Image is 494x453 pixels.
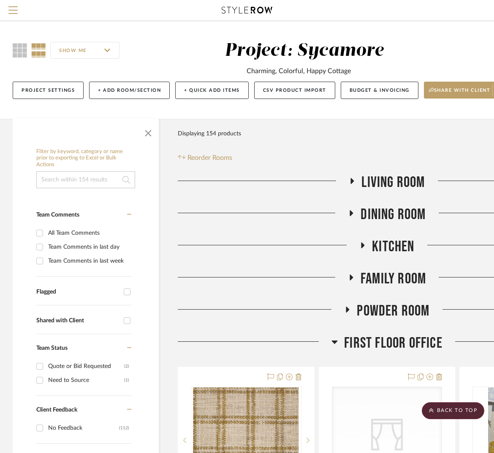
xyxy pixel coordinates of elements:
button: Project Settings [13,82,84,99]
div: Displaying 154 products [178,125,241,142]
h6: Filter by keyword, category or name prior to exporting to Excel or Bulk Actions [36,148,135,168]
button: Close [140,123,157,140]
span: Reorder Rooms [187,153,232,163]
div: Quote or Bid Requested [48,360,124,373]
span: Family Room [361,270,426,288]
button: + Add Room/Section [89,82,170,99]
span: Team Status [36,345,68,351]
button: CSV Product Import [254,82,335,99]
div: (1) [124,373,129,387]
div: All Team Comments [48,226,129,240]
div: (112) [119,421,129,435]
button: Budget & Invoicing [341,82,418,99]
div: Need to Source [48,373,124,387]
div: Team Comments in last week [48,254,129,268]
div: Team Comments in last day [48,240,129,254]
div: (2) [124,360,129,373]
scroll-to-top-button: BACK TO TOP [422,402,484,419]
div: Project: Sycamore [225,42,384,60]
span: Living Room [361,173,425,192]
div: Shared with Client [36,317,119,324]
span: Team Comments [36,212,79,218]
span: Share with client [429,87,491,100]
span: Client Feedback [36,407,77,413]
div: Charming, Colorful, Happy Cottage [247,66,351,76]
span: Dining Room [361,206,426,224]
span: First Floor Office [344,334,442,352]
button: + Quick Add Items [175,82,249,99]
div: Flagged [36,288,119,296]
button: Reorder Rooms [178,153,232,163]
div: No Feedback [48,421,119,435]
span: Powder Room [357,302,429,320]
input: Search within 154 results [36,171,135,188]
span: Kitchen [372,238,414,256]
